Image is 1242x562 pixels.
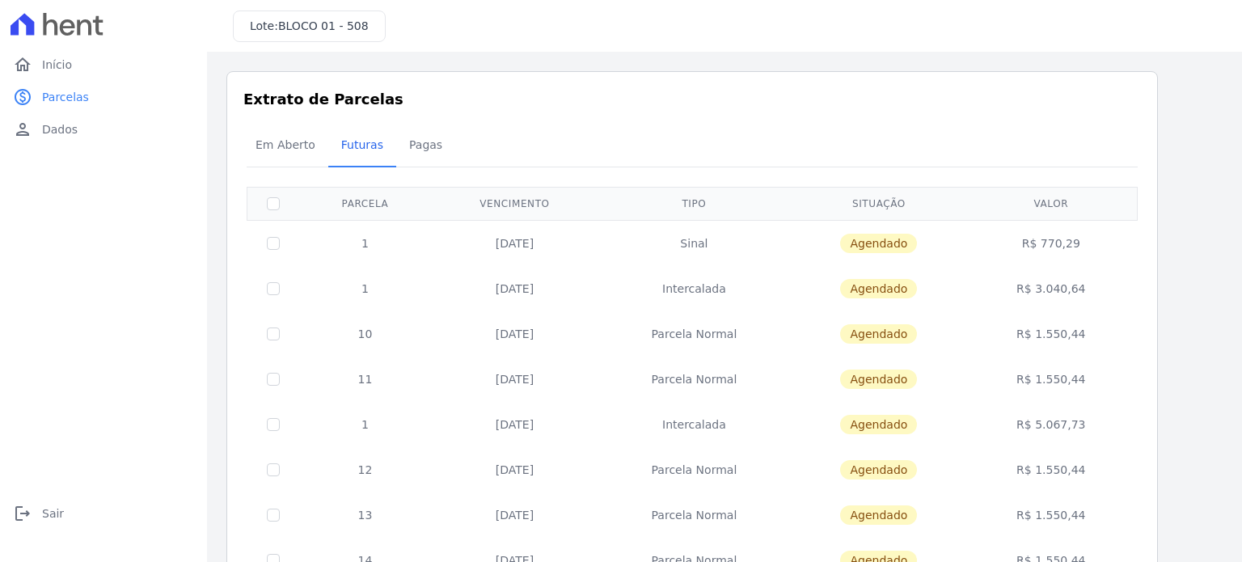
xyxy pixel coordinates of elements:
[968,187,1134,220] th: Valor
[243,125,328,167] a: Em Aberto
[598,447,790,492] td: Parcela Normal
[42,505,64,522] span: Sair
[328,125,396,167] a: Futuras
[968,492,1134,538] td: R$ 1.550,44
[6,49,201,81] a: homeInício
[13,120,32,139] i: person
[431,357,598,402] td: [DATE]
[299,357,431,402] td: 11
[13,55,32,74] i: home
[431,266,598,311] td: [DATE]
[431,220,598,266] td: [DATE]
[299,311,431,357] td: 10
[968,402,1134,447] td: R$ 5.067,73
[840,505,917,525] span: Agendado
[598,220,790,266] td: Sinal
[13,87,32,107] i: paid
[840,279,917,298] span: Agendado
[299,492,431,538] td: 13
[332,129,393,161] span: Futuras
[598,492,790,538] td: Parcela Normal
[598,311,790,357] td: Parcela Normal
[278,19,369,32] span: BLOCO 01 - 508
[431,447,598,492] td: [DATE]
[299,447,431,492] td: 12
[299,187,431,220] th: Parcela
[598,266,790,311] td: Intercalada
[840,370,917,389] span: Agendado
[396,125,455,167] a: Pagas
[299,266,431,311] td: 1
[246,129,325,161] span: Em Aberto
[790,187,968,220] th: Situação
[431,187,598,220] th: Vencimento
[840,415,917,434] span: Agendado
[598,357,790,402] td: Parcela Normal
[299,402,431,447] td: 1
[6,497,201,530] a: logoutSair
[399,129,452,161] span: Pagas
[968,357,1134,402] td: R$ 1.550,44
[840,460,917,480] span: Agendado
[968,266,1134,311] td: R$ 3.040,64
[243,88,1141,110] h3: Extrato de Parcelas
[431,402,598,447] td: [DATE]
[6,81,201,113] a: paidParcelas
[968,311,1134,357] td: R$ 1.550,44
[598,187,790,220] th: Tipo
[42,121,78,137] span: Dados
[431,492,598,538] td: [DATE]
[42,57,72,73] span: Início
[6,113,201,146] a: personDados
[299,220,431,266] td: 1
[840,324,917,344] span: Agendado
[431,311,598,357] td: [DATE]
[13,504,32,523] i: logout
[42,89,89,105] span: Parcelas
[968,447,1134,492] td: R$ 1.550,44
[968,220,1134,266] td: R$ 770,29
[250,18,369,35] h3: Lote:
[840,234,917,253] span: Agendado
[598,402,790,447] td: Intercalada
